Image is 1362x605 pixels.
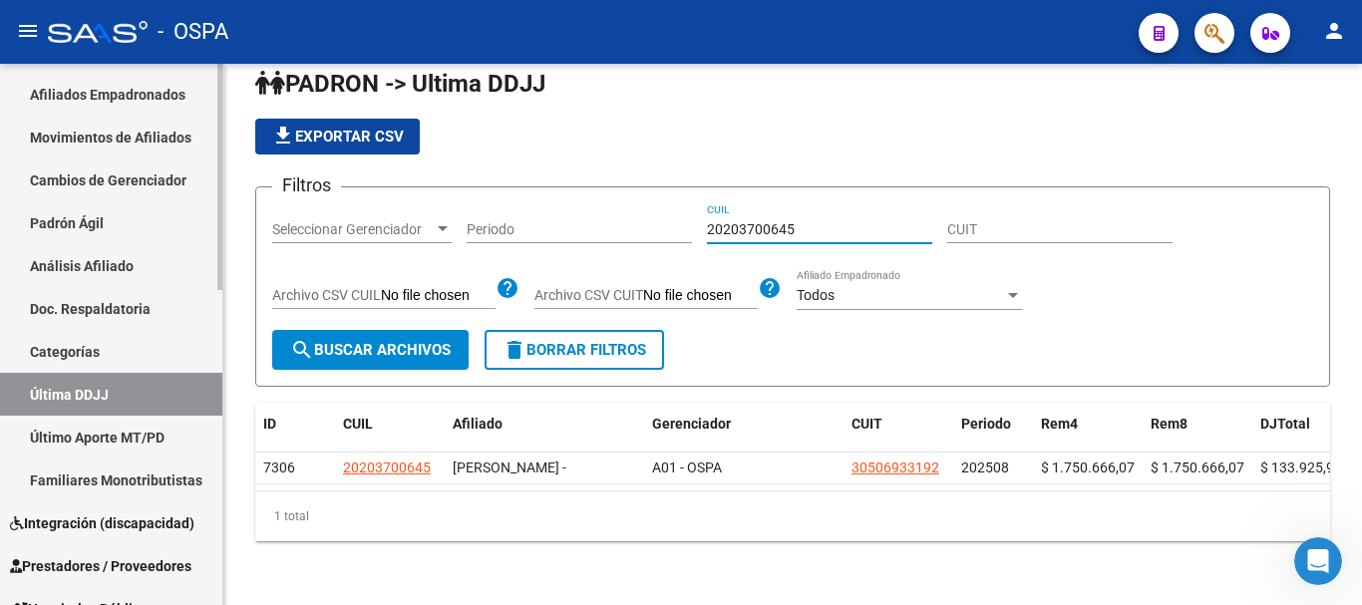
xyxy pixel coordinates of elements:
[445,403,644,446] datatable-header-cell: Afiliado
[643,287,758,305] input: Archivo CSV CUIT
[255,70,545,98] span: PADRON -> Ultima DDJJ
[263,416,276,432] span: ID
[381,287,496,305] input: Archivo CSV CUIL
[158,10,228,54] span: - OSPA
[503,338,526,362] mat-icon: delete
[496,276,519,300] mat-icon: help
[255,403,335,446] datatable-header-cell: ID
[343,416,373,432] span: CUIL
[851,459,939,475] span: 30506933192
[851,416,882,432] span: CUIT
[16,19,40,43] mat-icon: menu
[343,459,431,475] span: 20203700645
[255,491,1330,541] div: 1 total
[1322,19,1346,43] mat-icon: person
[844,403,953,446] datatable-header-cell: CUIT
[290,341,451,359] span: Buscar Archivos
[1151,456,1244,479] div: $ 1.750.666,07
[961,416,1011,432] span: Periodo
[10,555,191,577] span: Prestadores / Proveedores
[961,459,1009,475] span: 202508
[1041,456,1135,479] div: $ 1.750.666,07
[263,459,295,475] span: 7306
[953,403,1033,446] datatable-header-cell: Periodo
[1143,403,1252,446] datatable-header-cell: Rem8
[1260,456,1354,479] div: $ 133.925,95
[1294,537,1342,585] iframe: Intercom live chat
[271,128,404,146] span: Exportar CSV
[272,330,469,370] button: Buscar Archivos
[453,459,566,475] span: [PERSON_NAME] -
[271,124,295,148] mat-icon: file_download
[10,512,194,534] span: Integración (discapacidad)
[503,341,646,359] span: Borrar Filtros
[272,171,341,199] h3: Filtros
[1033,403,1143,446] datatable-header-cell: Rem4
[652,459,722,475] span: A01 - OSPA
[758,276,782,300] mat-icon: help
[1260,416,1310,432] span: DJTotal
[652,416,731,432] span: Gerenciador
[335,403,445,446] datatable-header-cell: CUIL
[644,403,844,446] datatable-header-cell: Gerenciador
[453,416,503,432] span: Afiliado
[290,338,314,362] mat-icon: search
[1252,403,1362,446] datatable-header-cell: DJTotal
[1151,416,1188,432] span: Rem8
[272,221,434,238] span: Seleccionar Gerenciador
[255,119,420,154] button: Exportar CSV
[534,287,643,303] span: Archivo CSV CUIT
[485,330,664,370] button: Borrar Filtros
[1041,416,1078,432] span: Rem4
[272,287,381,303] span: Archivo CSV CUIL
[797,287,835,303] span: Todos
